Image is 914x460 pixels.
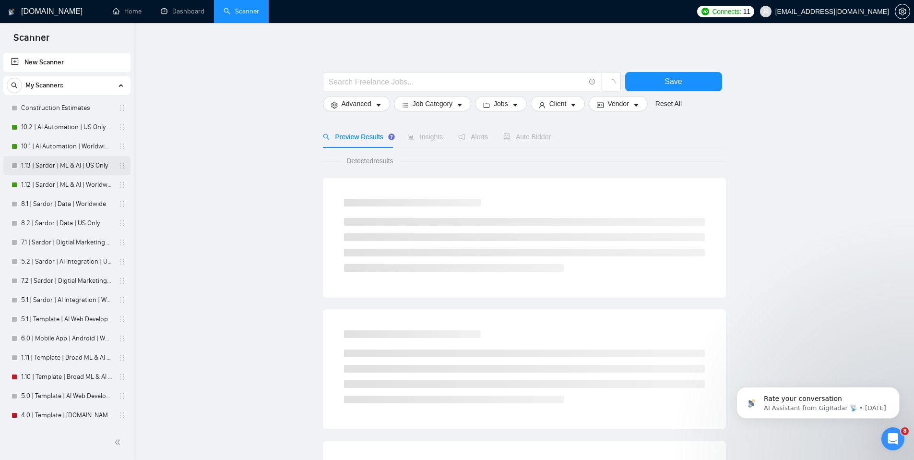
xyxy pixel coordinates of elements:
span: notification [458,133,465,140]
span: Insights [407,133,443,141]
a: 5.1 | Sardor | AI Integration | Worldwide [21,291,112,310]
a: 5.1 | Template | AI Web Developer | Worldwide [21,310,112,329]
a: 8.2 | Sardor | Data | US Only [21,214,112,233]
a: New Scanner [11,53,123,72]
span: Auto Bidder [503,133,551,141]
span: loading [607,79,616,87]
a: 7.2 | Sardor | Digtial Marketing PPC | US Only [21,271,112,291]
a: 1.12 | Sardor | ML & AI | Worldwide [21,175,112,194]
span: holder [118,412,126,419]
span: caret-down [633,101,640,109]
span: double-left [114,437,124,447]
span: Vendor [607,98,629,109]
span: caret-down [456,101,463,109]
span: holder [118,181,126,189]
img: upwork-logo.png [701,8,709,15]
a: homeHome [113,7,142,15]
a: 6.0 | Mobile App | Android | Worldwide [21,329,112,348]
span: holder [118,239,126,246]
span: caret-down [570,101,577,109]
span: caret-down [375,101,382,109]
a: 10.1 | AI Automation | Worldwide | Simple Sardor [21,137,112,156]
a: 5.2 | Sardor | AI Integration | US Only [21,252,112,271]
button: barsJob Categorycaret-down [394,96,471,111]
a: 4.0 | Template | [DOMAIN_NAME] | Worldwide [21,406,112,425]
img: logo [8,4,15,20]
a: 5.0 | Template | AI Web Development | [GEOGRAPHIC_DATA] Only [21,387,112,406]
span: robot [503,133,510,140]
span: user [539,101,546,109]
span: holder [118,104,126,112]
span: Connects: [712,6,741,17]
a: Reset All [655,98,682,109]
span: holder [118,162,126,169]
span: Jobs [494,98,508,109]
a: 7.1 | Sardor | Digtial Marketing PPC | Worldwide [21,233,112,252]
span: 8 [901,427,909,435]
button: search [7,78,22,93]
span: holder [118,258,126,266]
span: setting [331,101,338,109]
button: settingAdvancedcaret-down [323,96,390,111]
iframe: Intercom live chat [881,427,904,450]
span: Preview Results [323,133,392,141]
span: Alerts [458,133,488,141]
span: My Scanners [25,76,63,95]
span: area-chart [407,133,414,140]
span: Job Category [413,98,452,109]
span: holder [118,335,126,342]
a: setting [895,8,910,15]
span: holder [118,277,126,285]
span: Scanner [6,31,57,51]
span: setting [895,8,910,15]
a: Construction Estimates [21,98,112,118]
span: 11 [743,6,750,17]
a: 1.13 | Sardor | ML & AI | US Only [21,156,112,175]
span: Advanced [342,98,371,109]
a: searchScanner [224,7,259,15]
span: holder [118,373,126,381]
button: userClientcaret-down [531,96,585,111]
span: search [323,133,330,140]
span: holder [118,354,126,362]
span: holder [118,123,126,131]
span: holder [118,143,126,150]
span: info-circle [589,79,595,85]
button: idcardVendorcaret-down [589,96,647,111]
span: Client [549,98,567,109]
li: New Scanner [3,53,131,72]
input: Search Freelance Jobs... [329,76,585,88]
button: setting [895,4,910,19]
button: Save [625,72,722,91]
span: folder [483,101,490,109]
span: holder [118,315,126,323]
a: dashboardDashboard [161,7,204,15]
span: idcard [597,101,604,109]
span: holder [118,200,126,208]
a: 8.1 | Sardor | Data | Worldwide [21,194,112,214]
div: Tooltip anchor [387,133,396,141]
button: folderJobscaret-down [475,96,527,111]
iframe: Intercom notifications message [722,367,914,434]
span: Save [665,75,682,87]
span: holder [118,296,126,304]
a: 1.10 | Template | Broad ML & AI | Worldwide [21,367,112,387]
span: holder [118,219,126,227]
a: 10.2 | AI Automation | US Only | Simple Sardor [21,118,112,137]
span: Detected results [340,156,400,166]
span: bars [402,101,409,109]
span: user [762,8,769,15]
a: 1.11 | Template | Broad ML & AI | [GEOGRAPHIC_DATA] Only [21,348,112,367]
span: holder [118,392,126,400]
span: search [7,82,22,89]
span: caret-down [512,101,519,109]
